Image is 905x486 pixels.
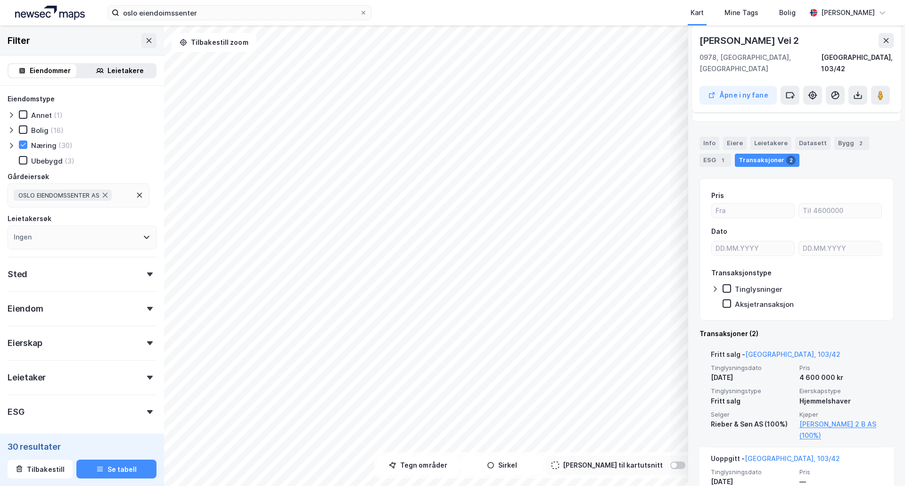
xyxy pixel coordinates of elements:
[699,86,777,105] button: Åpne i ny fane
[8,372,46,383] div: Leietaker
[711,372,794,383] div: [DATE]
[821,52,894,74] div: [GEOGRAPHIC_DATA], 103/42
[31,126,49,135] div: Bolig
[799,395,882,407] div: Hjemmelshaver
[711,349,840,364] div: Fritt salg -
[712,241,794,255] input: DD.MM.YYYY
[799,204,881,218] input: Til 4600000
[834,137,869,150] div: Bygg
[65,157,74,165] div: (3)
[711,411,794,419] span: Selger
[712,204,794,218] input: Fra
[58,141,73,150] div: (30)
[745,350,840,358] a: [GEOGRAPHIC_DATA], 103/42
[745,454,840,462] a: [GEOGRAPHIC_DATA], 103/42
[799,468,882,476] span: Pris
[711,387,794,395] span: Tinglysningstype
[711,364,794,372] span: Tinglysningsdato
[711,395,794,407] div: Fritt salg
[735,154,799,167] div: Transaksjoner
[799,241,881,255] input: DD.MM.YYYY
[8,171,49,182] div: Gårdeiersøk
[723,137,747,150] div: Eiere
[8,33,30,48] div: Filter
[76,460,156,478] button: Se tabell
[858,441,905,486] iframe: Chat Widget
[8,406,24,418] div: ESG
[724,7,758,18] div: Mine Tags
[8,303,43,314] div: Eiendom
[18,191,99,199] span: OSLO EIENDOMSSENTER AS
[711,468,794,476] span: Tinglysningsdato
[378,456,458,475] button: Tegn områder
[8,269,27,280] div: Sted
[50,126,64,135] div: (16)
[718,156,727,165] div: 1
[799,387,882,395] span: Eierskapstype
[711,453,840,468] div: Uoppgitt -
[856,139,865,148] div: 2
[8,460,73,478] button: Tilbakestill
[711,226,727,237] div: Dato
[711,190,724,201] div: Pris
[563,460,663,471] div: [PERSON_NAME] til kartutsnitt
[799,419,882,441] a: [PERSON_NAME] 2 B AS (100%)
[779,7,796,18] div: Bolig
[15,6,85,20] img: logo.a4113a55bc3d86da70a041830d287a7e.svg
[750,137,791,150] div: Leietakere
[14,231,32,243] div: Ingen
[8,441,156,452] div: 30 resultater
[31,157,63,165] div: Ubebygd
[54,111,63,120] div: (1)
[462,456,542,475] button: Sirkel
[821,7,875,18] div: [PERSON_NAME]
[107,65,144,76] div: Leietakere
[699,328,894,339] div: Transaksjoner (2)
[31,141,57,150] div: Næring
[799,364,882,372] span: Pris
[8,338,42,349] div: Eierskap
[711,267,772,279] div: Transaksjonstype
[786,156,796,165] div: 2
[31,111,52,120] div: Annet
[172,33,256,52] button: Tilbakestill zoom
[735,285,782,294] div: Tinglysninger
[711,419,794,430] div: Rieber & Søn AS (100%)
[799,411,882,419] span: Kjøper
[119,6,360,20] input: Søk på adresse, matrikkel, gårdeiere, leietakere eller personer
[799,372,882,383] div: 4 600 000 kr
[699,52,821,74] div: 0978, [GEOGRAPHIC_DATA], [GEOGRAPHIC_DATA]
[735,300,794,309] div: Aksjetransaksjon
[8,213,51,224] div: Leietakersøk
[30,65,71,76] div: Eiendommer
[699,154,731,167] div: ESG
[8,93,55,105] div: Eiendomstype
[795,137,831,150] div: Datasett
[699,137,719,150] div: Info
[699,33,801,48] div: [PERSON_NAME] Vei 2
[691,7,704,18] div: Kart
